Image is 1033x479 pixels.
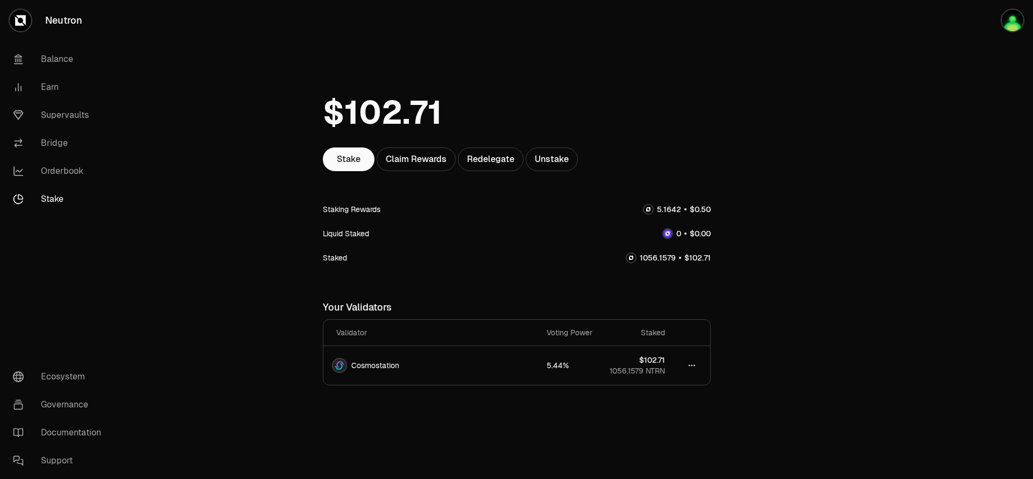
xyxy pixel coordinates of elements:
[4,101,116,129] a: Supervaults
[458,147,523,171] a: Redelegate
[627,253,635,262] img: NTRN Logo
[323,295,711,319] div: Your Validators
[351,360,399,371] span: Cosmostation
[610,365,665,376] span: 1056.1579 NTRN
[4,45,116,73] a: Balance
[4,447,116,475] a: Support
[323,252,347,263] div: Staked
[4,73,116,101] a: Earn
[526,147,578,171] a: Unstake
[377,147,456,171] div: Claim Rewards
[644,205,653,214] img: NTRN Logo
[4,129,116,157] a: Bridge
[4,419,116,447] a: Documentation
[538,346,601,385] td: 5.44%
[4,391,116,419] a: Governance
[323,320,538,346] th: Validator
[4,185,116,213] a: Stake
[639,355,665,365] span: $102.71
[4,157,116,185] a: Orderbook
[323,228,369,239] div: Liquid Staked
[610,327,665,338] div: Staked
[663,229,672,238] img: dNTRN Logo
[323,204,380,215] div: Staking Rewards
[323,147,374,171] a: Stake
[4,363,116,391] a: Ecosystem
[538,320,601,346] th: Voting Power
[333,359,346,372] img: Cosmostation Logo
[1002,10,1023,31] img: SSYC 0992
